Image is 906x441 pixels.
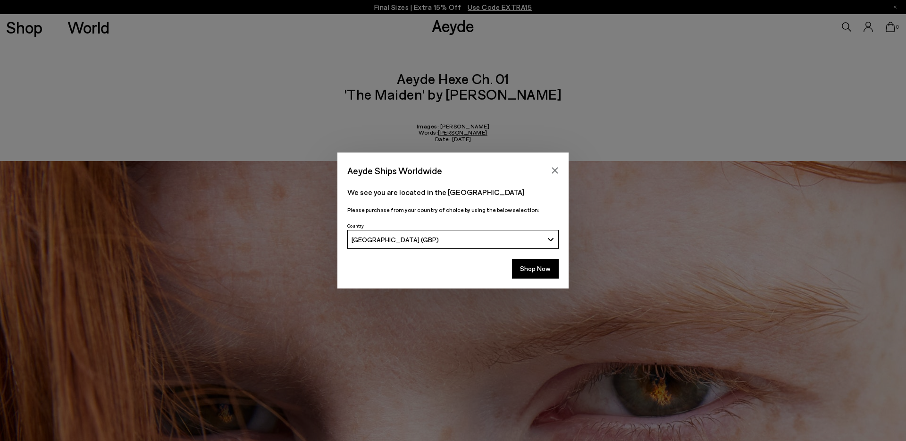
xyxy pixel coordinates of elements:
span: [GEOGRAPHIC_DATA] (GBP) [352,236,439,244]
p: Please purchase from your country of choice by using the below selection: [347,205,559,214]
span: Aeyde Ships Worldwide [347,162,442,179]
button: Shop Now [512,259,559,279]
button: Close [548,163,562,178]
p: We see you are located in the [GEOGRAPHIC_DATA] [347,187,559,198]
span: Country [347,223,364,229]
